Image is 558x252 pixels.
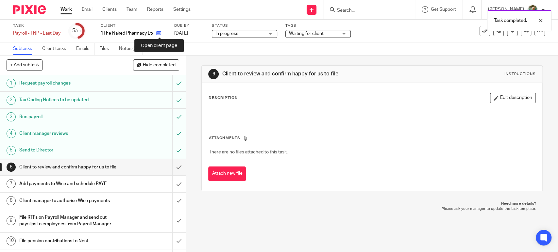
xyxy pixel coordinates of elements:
div: 8 [7,196,16,205]
h1: Add payments to Wise and schedule PAYE [19,179,117,189]
p: Task completed. [494,17,527,24]
div: 4 [7,129,16,138]
h1: Client to review and confirm happy for us to file [222,71,386,77]
h1: File RTI's on Payroll Manager and send out payslips to employees from Payroll Manager [19,213,117,229]
label: Due by [174,23,204,28]
h1: File pension contributions to Nest [19,236,117,246]
label: Task [13,23,60,28]
button: Attach new file [208,166,246,181]
div: Instructions [504,71,536,77]
p: Description [208,95,237,101]
div: 2 [7,96,16,105]
label: Status [212,23,277,28]
div: Payroll - TNP - Last Day [13,30,60,37]
span: In progress [215,31,238,36]
a: Subtasks [13,42,37,55]
p: Please ask your manager to update the task template. [208,206,536,212]
img: Pixie [13,5,46,14]
div: 6 [7,163,16,172]
p: 1The Naked Pharmacy Ltd [101,30,153,37]
button: Hide completed [133,59,179,71]
a: Work [60,6,72,13]
h1: Run payroll [19,112,117,122]
a: Team [127,6,137,13]
div: 9 [7,216,16,225]
div: 10 [7,236,16,245]
h1: Client manager reviews [19,129,117,138]
a: Notes (0) [119,42,143,55]
button: + Add subtask [7,59,42,71]
span: Hide completed [143,63,176,68]
h1: Send to Director [19,145,117,155]
a: Clients [102,6,117,13]
h1: Client manager to authorise Wise payments [19,196,117,206]
div: 5 [7,146,16,155]
div: 1 [7,79,16,88]
h1: Tax Coding Notices to be updated [19,95,117,105]
div: 7 [7,179,16,188]
a: Reports [147,6,163,13]
a: Audit logs [148,42,173,55]
div: 6 [208,69,219,79]
span: Waiting for client [289,31,324,36]
div: 3 [7,112,16,121]
span: Attachments [209,136,240,140]
a: Settings [173,6,191,13]
a: Files [99,42,114,55]
img: Photo2.jpg [527,5,538,15]
a: Email [82,6,93,13]
span: [DATE] [174,31,188,36]
a: Client tasks [42,42,71,55]
small: /11 [75,29,81,33]
h1: Request payroll changes [19,78,117,88]
p: Need more details? [208,201,536,206]
span: There are no files attached to this task. [209,150,287,154]
div: 5 [72,27,81,35]
a: Emails [76,42,94,55]
h1: Client to review and confirm happy for us to file [19,162,117,172]
button: Edit description [490,93,536,103]
label: Client [101,23,166,28]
